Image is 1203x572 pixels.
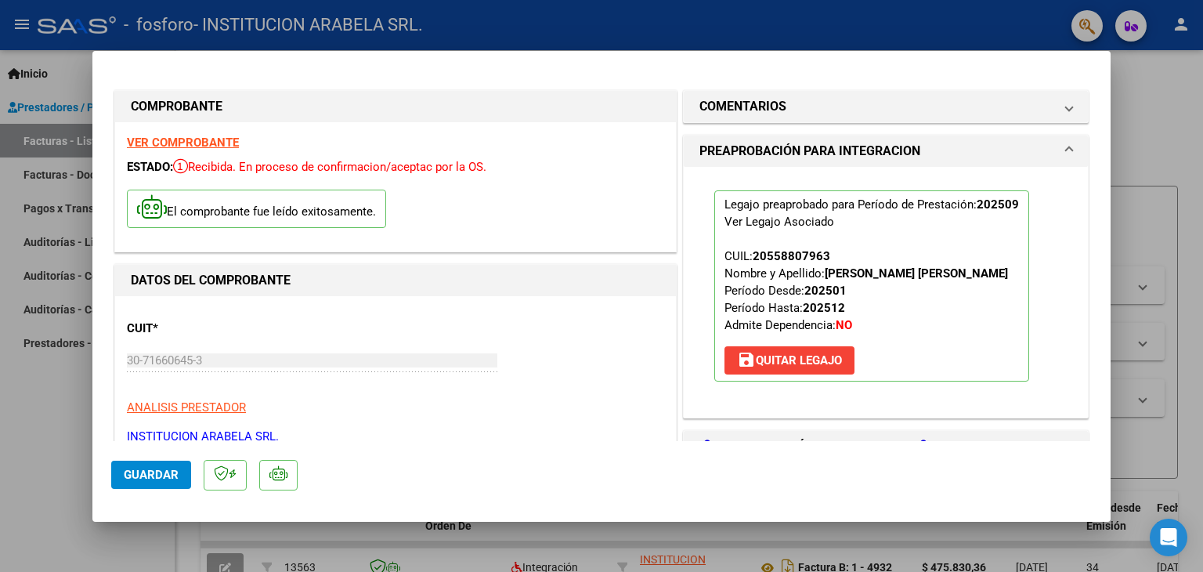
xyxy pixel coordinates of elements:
[127,428,664,446] p: INSTITUCION ARABELA SRL.
[173,160,486,174] span: Recibida. En proceso de confirmacion/aceptac por la OS.
[124,468,179,482] span: Guardar
[724,213,834,230] div: Ver Legajo Asociado
[724,249,1008,332] span: CUIL: Nombre y Apellido: Período Desde: Período Hasta: Admite Dependencia:
[127,400,246,415] span: ANALISIS PRESTADOR
[825,266,1008,281] strong: [PERSON_NAME] [PERSON_NAME]
[684,167,1088,418] div: PREAPROBACIÓN PARA INTEGRACION
[753,248,830,265] div: 20558807963
[699,142,920,161] h1: PREAPROBACIÓN PARA INTEGRACION
[1150,519,1187,556] div: Open Intercom Messenger
[131,99,222,114] strong: COMPROBANTE
[127,160,173,174] span: ESTADO:
[131,273,291,288] strong: DATOS DEL COMPROBANTE
[684,91,1088,122] mat-expansion-panel-header: COMENTARIOS
[804,284,847,298] strong: 202501
[684,136,1088,167] mat-expansion-panel-header: PREAPROBACIÓN PARA INTEGRACION
[127,190,386,228] p: El comprobante fue leído exitosamente.
[684,431,1088,462] mat-expansion-panel-header: DOCUMENTACIÓN RESPALDATORIA
[737,350,756,369] mat-icon: save
[699,437,927,456] h1: DOCUMENTACIÓN RESPALDATORIA
[714,190,1029,382] p: Legajo preaprobado para Período de Prestación:
[977,197,1019,212] strong: 202509
[737,353,842,367] span: Quitar Legajo
[127,136,239,150] a: VER COMPROBANTE
[699,97,786,116] h1: COMENTARIOS
[724,346,854,375] button: Quitar Legajo
[111,461,191,489] button: Guardar
[836,318,852,332] strong: NO
[803,301,845,315] strong: 202512
[127,320,288,338] p: CUIT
